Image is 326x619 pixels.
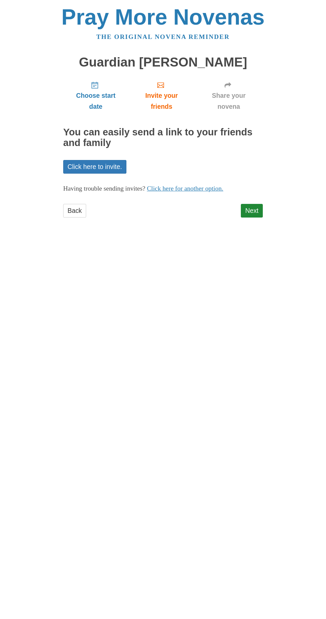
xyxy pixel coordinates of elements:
a: Click here for another option. [147,185,224,192]
span: Having trouble sending invites? [63,185,145,192]
a: Share your novena [195,76,263,115]
a: Pray More Novenas [62,5,265,29]
a: Invite your friends [128,76,195,115]
span: Invite your friends [135,90,188,112]
h1: Guardian [PERSON_NAME] [63,55,263,70]
a: The original novena reminder [96,33,230,40]
a: Back [63,204,86,218]
span: Choose start date [70,90,122,112]
a: Choose start date [63,76,128,115]
a: Click here to invite. [63,160,126,174]
span: Share your novena [201,90,256,112]
h2: You can easily send a link to your friends and family [63,127,263,148]
a: Next [241,204,263,218]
